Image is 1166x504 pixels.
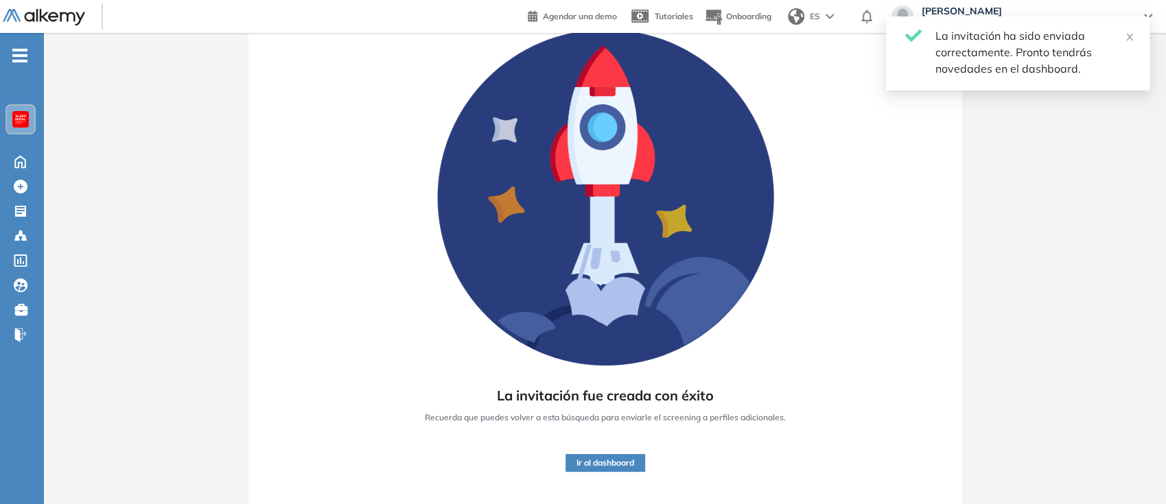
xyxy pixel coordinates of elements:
span: Agendar una demo [543,11,617,21]
span: Onboarding [726,11,771,21]
span: Recuerda que puedes volver a esta búsqueda para enviarle el screening a perfiles adicionales. [425,411,786,424]
img: https://assets.alkemy.org/workspaces/620/d203e0be-08f6-444b-9eae-a92d815a506f.png [15,114,26,125]
button: Onboarding [704,2,771,32]
span: close [1125,32,1134,42]
span: [PERSON_NAME] [922,5,1130,16]
button: Ir al dashboard [565,454,645,472]
span: La invitación fue creada con éxito [497,385,714,406]
span: Tutoriales [655,11,693,21]
img: Logo [3,9,85,26]
img: arrow [826,14,834,19]
img: world [788,8,804,25]
a: Agendar una demo [528,7,617,23]
i: - [12,54,27,57]
span: ES [810,10,820,23]
div: La invitación ha sido enviada correctamente. Pronto tendrás novedades en el dashboard. [935,27,1133,77]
